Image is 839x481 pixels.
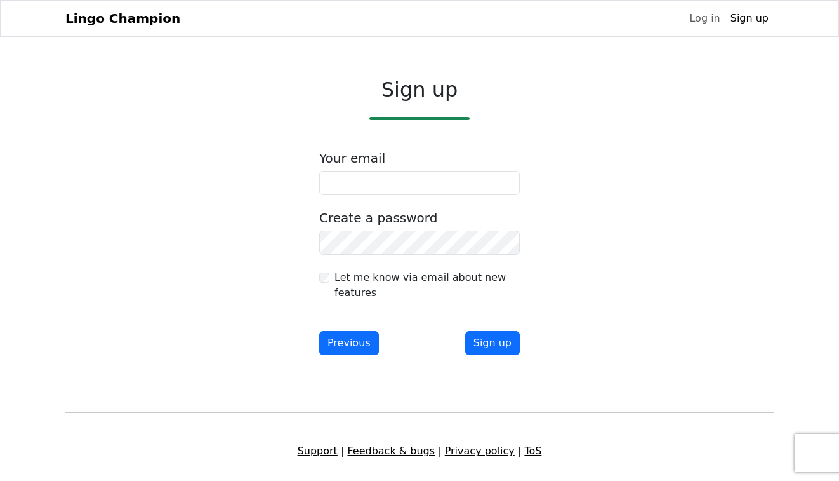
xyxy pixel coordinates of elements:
[445,445,515,457] a: Privacy policy
[319,78,520,102] h2: Sign up
[298,445,338,457] a: Support
[524,445,541,457] a: ToS
[684,6,725,31] a: Log in
[465,331,520,355] button: Sign up
[334,270,520,301] label: Let me know via email about new features
[58,444,781,459] div: | | |
[65,6,180,31] a: Lingo Champion
[319,331,379,355] button: Previous
[725,6,774,31] a: Sign up
[319,210,437,226] label: Create a password
[347,445,435,457] a: Feedback & bugs
[319,151,385,166] label: Your email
